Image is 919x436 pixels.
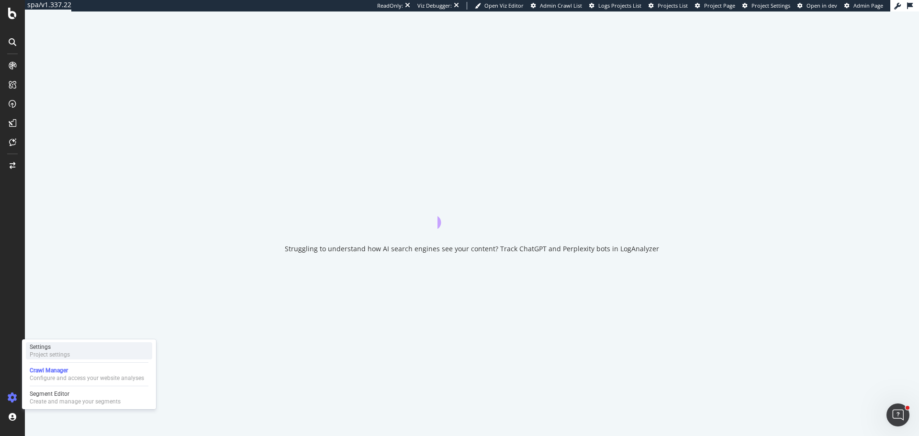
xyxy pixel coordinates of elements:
a: Crawl ManagerConfigure and access your website analyses [26,366,152,383]
div: Settings [30,343,70,351]
a: Project Page [695,2,735,10]
span: Project Settings [751,2,790,9]
span: Open Viz Editor [484,2,524,9]
div: ReadOnly: [377,2,403,10]
span: Logs Projects List [598,2,641,9]
span: Open in dev [807,2,837,9]
span: Admin Crawl List [540,2,582,9]
div: Viz Debugger: [417,2,452,10]
span: Projects List [658,2,688,9]
span: Admin Page [853,2,883,9]
a: Logs Projects List [589,2,641,10]
a: Project Settings [742,2,790,10]
a: Projects List [649,2,688,10]
a: Segment EditorCreate and manage your segments [26,389,152,406]
div: Project settings [30,351,70,358]
a: Admin Crawl List [531,2,582,10]
div: Configure and access your website analyses [30,374,144,382]
a: Open Viz Editor [475,2,524,10]
div: Crawl Manager [30,367,144,374]
div: Segment Editor [30,390,121,398]
a: Admin Page [844,2,883,10]
span: Project Page [704,2,735,9]
a: Open in dev [797,2,837,10]
iframe: Intercom live chat [886,403,909,426]
div: Create and manage your segments [30,398,121,405]
a: SettingsProject settings [26,342,152,359]
div: Struggling to understand how AI search engines see your content? Track ChatGPT and Perplexity bot... [285,244,659,254]
div: animation [437,194,506,229]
